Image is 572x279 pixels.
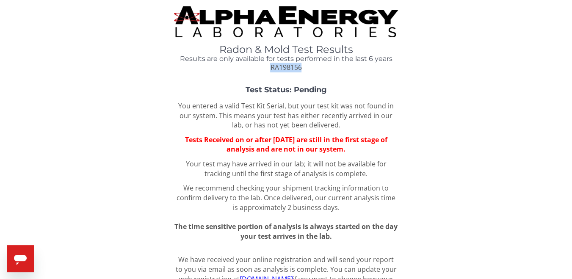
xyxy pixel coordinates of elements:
p: Your test may have arrived in our lab; it will not be available for tracking until the first stag... [174,159,398,179]
span: We recommend checking your shipment tracking information to confirm delivery to the lab. [177,183,389,202]
span: Tests Received on or after [DATE] are still in the first stage of analysis and are not in our sys... [185,135,387,154]
h1: Radon & Mold Test Results [174,44,398,55]
span: Once delivered, our current analysis time is approximately 2 business days. [232,193,395,212]
span: The time sensitive portion of analysis is always started on the day your test arrives in the lab. [174,222,398,241]
p: You entered a valid Test Kit Serial, but your test kit was not found in our system. This means yo... [174,101,398,130]
h4: Results are only available for tests performed in the last 6 years [174,55,398,63]
span: RA198156 [270,63,301,72]
img: TightCrop.jpg [174,6,398,37]
iframe: Button to launch messaging window, conversation in progress [7,245,34,272]
strong: Test Status: Pending [245,85,326,94]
